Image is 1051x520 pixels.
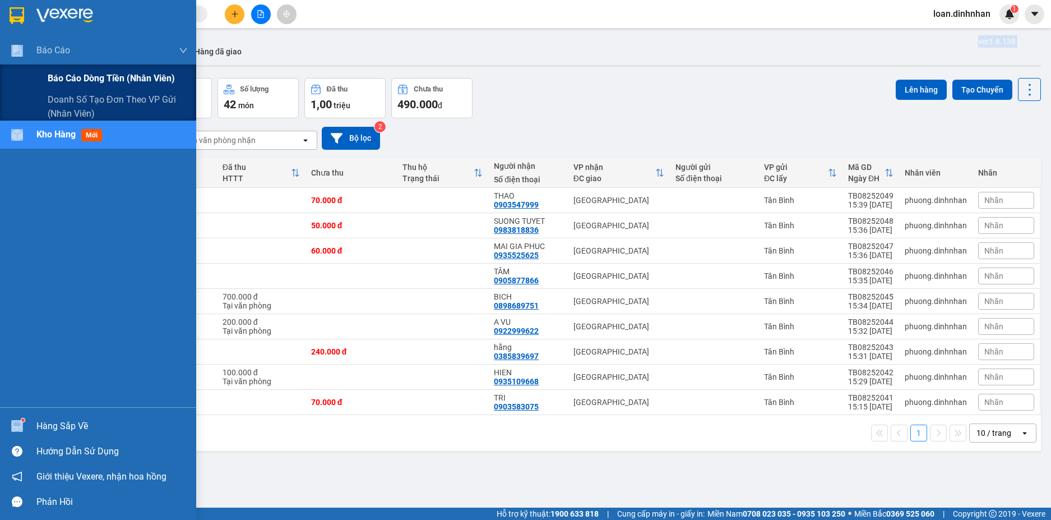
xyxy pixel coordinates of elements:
[12,496,22,507] span: message
[322,127,380,150] button: Bộ lọc
[573,347,664,356] div: [GEOGRAPHIC_DATA]
[848,267,893,276] div: TB08252046
[952,80,1012,100] button: Tạo Chuyến
[36,443,188,460] div: Hướng dẫn sử dụng
[311,98,332,111] span: 1,00
[607,508,609,520] span: |
[223,377,300,386] div: Tại văn phòng
[1011,5,1018,13] sup: 1
[905,196,967,205] div: phuong.dinhnhan
[494,292,562,301] div: BICH
[494,343,562,352] div: hằng
[402,163,474,172] div: Thu hộ
[976,427,1011,439] div: 10 / trang
[848,292,893,301] div: TB08252045
[36,494,188,510] div: Phản hồi
[984,297,1003,306] span: Nhãn
[984,196,1003,205] span: Nhãn
[402,174,474,183] div: Trạng thái
[848,276,893,285] div: 15:35 [DATE]
[617,508,705,520] span: Cung cấp máy in - giấy in:
[905,168,967,177] div: Nhân viên
[240,85,268,93] div: Số lượng
[984,398,1003,407] span: Nhãn
[414,85,443,93] div: Chưa thu
[223,326,300,335] div: Tại văn phòng
[848,191,893,200] div: TB08252049
[978,35,1016,48] div: ver 1.8.138
[984,322,1003,331] span: Nhãn
[848,226,893,234] div: 15:36 [DATE]
[494,242,562,251] div: MAI GIA PHUC
[573,398,664,407] div: [GEOGRAPHIC_DATA]
[848,326,893,335] div: 15:32 [DATE]
[494,162,562,171] div: Người nhận
[217,158,305,188] th: Toggle SortBy
[304,78,386,118] button: Đã thu1,00 triệu
[223,174,291,183] div: HTTT
[848,512,851,516] span: ⚪️
[374,121,386,132] sup: 2
[217,78,299,118] button: Số lượng42món
[905,271,967,280] div: phuong.dinhnhan
[36,418,188,435] div: Hàng sắp về
[573,372,664,381] div: [GEOGRAPHIC_DATA]
[764,221,837,230] div: Tân Bình
[186,38,251,65] button: Hàng đã giao
[896,80,947,100] button: Lên hàng
[494,267,562,276] div: TÂM
[1020,429,1029,438] svg: open
[81,129,102,141] span: mới
[494,393,562,402] div: TRI
[494,368,562,377] div: HIEN
[11,420,23,432] img: warehouse-icon
[224,98,236,111] span: 42
[848,174,885,183] div: Ngày ĐH
[910,425,927,441] button: 1
[848,393,893,402] div: TB08252041
[311,347,391,356] div: 240.000 đ
[984,347,1003,356] span: Nhãn
[848,317,893,326] div: TB08252044
[223,292,300,301] div: 700.000 đ
[848,242,893,251] div: TB08252047
[905,372,967,381] div: phuong.dinhnhan
[1030,9,1040,19] span: caret-down
[179,46,188,55] span: down
[764,196,837,205] div: Tân Bình
[36,43,70,57] span: Báo cáo
[842,158,899,188] th: Toggle SortBy
[905,398,967,407] div: phuong.dinhnhan
[283,10,290,18] span: aim
[984,372,1003,381] span: Nhãn
[223,301,300,310] div: Tại văn phòng
[238,101,254,110] span: món
[764,246,837,255] div: Tân Bình
[848,251,893,260] div: 15:36 [DATE]
[494,326,539,335] div: 0922999622
[764,163,828,172] div: VP gửi
[12,446,22,457] span: question-circle
[989,510,997,518] span: copyright
[573,297,664,306] div: [GEOGRAPHIC_DATA]
[764,174,828,183] div: ĐC lấy
[311,246,391,255] div: 60.000 đ
[573,246,664,255] div: [GEOGRAPHIC_DATA]
[764,347,837,356] div: Tân Bình
[494,200,539,209] div: 0903547999
[11,129,23,141] img: warehouse-icon
[743,509,845,518] strong: 0708 023 035 - 0935 103 250
[223,368,300,377] div: 100.000 đ
[984,246,1003,255] span: Nhãn
[494,226,539,234] div: 0983818836
[494,352,539,361] div: 0385839697
[301,136,310,145] svg: open
[905,322,967,331] div: phuong.dinhnhan
[924,7,999,21] span: loan.dinhnhan
[48,71,175,85] span: Báo cáo dòng tiền (nhân viên)
[905,221,967,230] div: phuong.dinhnhan
[764,398,837,407] div: Tân Bình
[311,168,391,177] div: Chưa thu
[438,101,442,110] span: đ
[854,508,934,520] span: Miền Bắc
